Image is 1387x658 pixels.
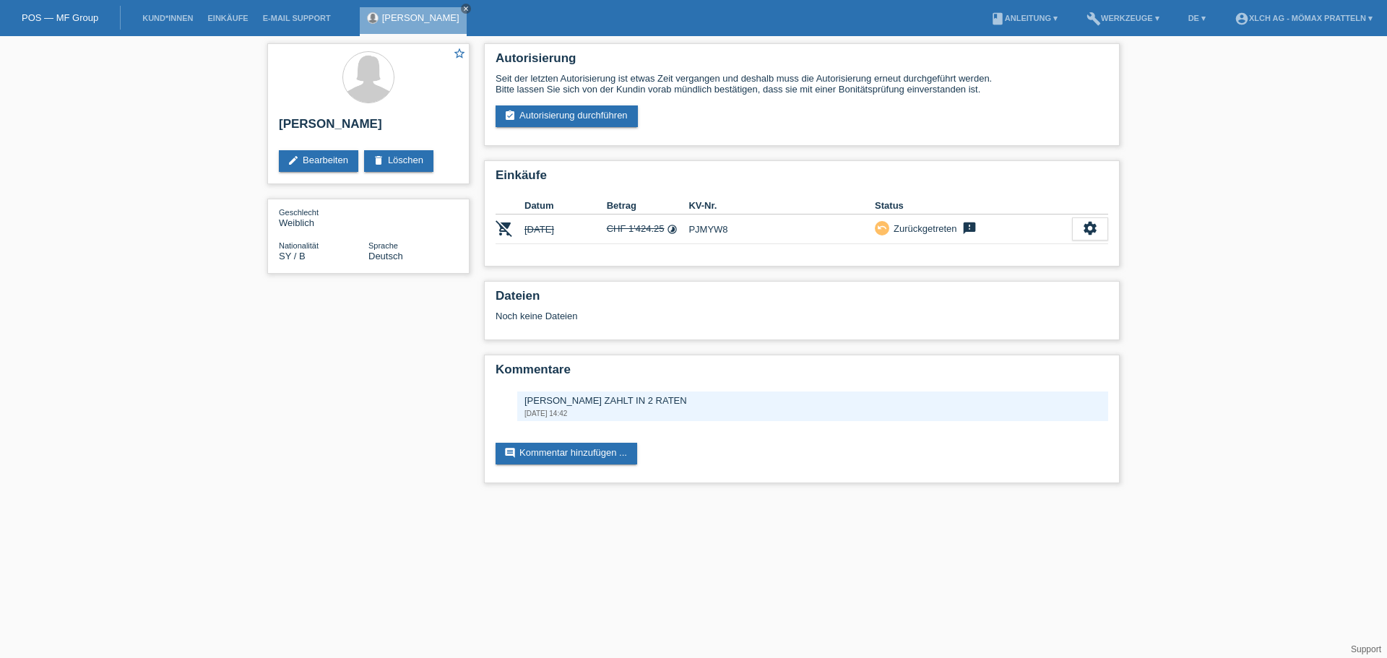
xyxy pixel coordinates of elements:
a: POS — MF Group [22,12,98,23]
i: POSP00026904 [496,220,513,237]
div: Weiblich [279,207,368,228]
i: account_circle [1235,12,1249,26]
td: [DATE] [524,215,607,244]
a: buildWerkzeuge ▾ [1079,14,1167,22]
a: star_border [453,47,466,62]
i: Fixe Raten - Zinsübernahme durch Kunde (6 Raten) [667,224,678,235]
a: editBearbeiten [279,150,358,172]
h2: [PERSON_NAME] [279,117,458,139]
span: Deutsch [368,251,403,261]
span: Sprache [368,241,398,250]
div: Seit der letzten Autorisierung ist etwas Zeit vergangen und deshalb muss die Autorisierung erneut... [496,73,1108,95]
i: build [1086,12,1101,26]
th: Datum [524,197,607,215]
div: Noch keine Dateien [496,311,937,321]
th: KV-Nr. [688,197,875,215]
a: deleteLöschen [364,150,433,172]
th: Betrag [607,197,689,215]
h2: Einkäufe [496,168,1108,190]
i: settings [1082,220,1098,236]
a: Einkäufe [200,14,255,22]
a: account_circleXLCH AG - Mömax Pratteln ▾ [1227,14,1380,22]
i: close [462,5,470,12]
i: comment [504,447,516,459]
div: [DATE] 14:42 [524,410,1101,417]
a: DE ▾ [1181,14,1213,22]
td: CHF 1'424.25 [607,215,689,244]
a: assignment_turned_inAutorisierung durchführen [496,105,638,127]
a: E-Mail Support [256,14,338,22]
a: Support [1351,644,1381,654]
i: feedback [961,221,978,235]
i: assignment_turned_in [504,110,516,121]
span: Syrien / B / 09.08.2018 [279,251,306,261]
h2: Autorisierung [496,51,1108,73]
h2: Dateien [496,289,1108,311]
td: PJMYW8 [688,215,875,244]
div: [PERSON_NAME] ZAHLT IN 2 RATEN [524,395,1101,406]
th: Status [875,197,1072,215]
i: edit [288,155,299,166]
i: delete [373,155,384,166]
span: Nationalität [279,241,319,250]
a: Kund*innen [135,14,200,22]
i: book [990,12,1005,26]
a: bookAnleitung ▾ [983,14,1065,22]
span: Geschlecht [279,208,319,217]
a: commentKommentar hinzufügen ... [496,443,637,464]
div: Zurückgetreten [889,221,956,236]
i: star_border [453,47,466,60]
h2: Kommentare [496,363,1108,384]
a: [PERSON_NAME] [382,12,459,23]
a: close [461,4,471,14]
i: undo [877,222,887,233]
